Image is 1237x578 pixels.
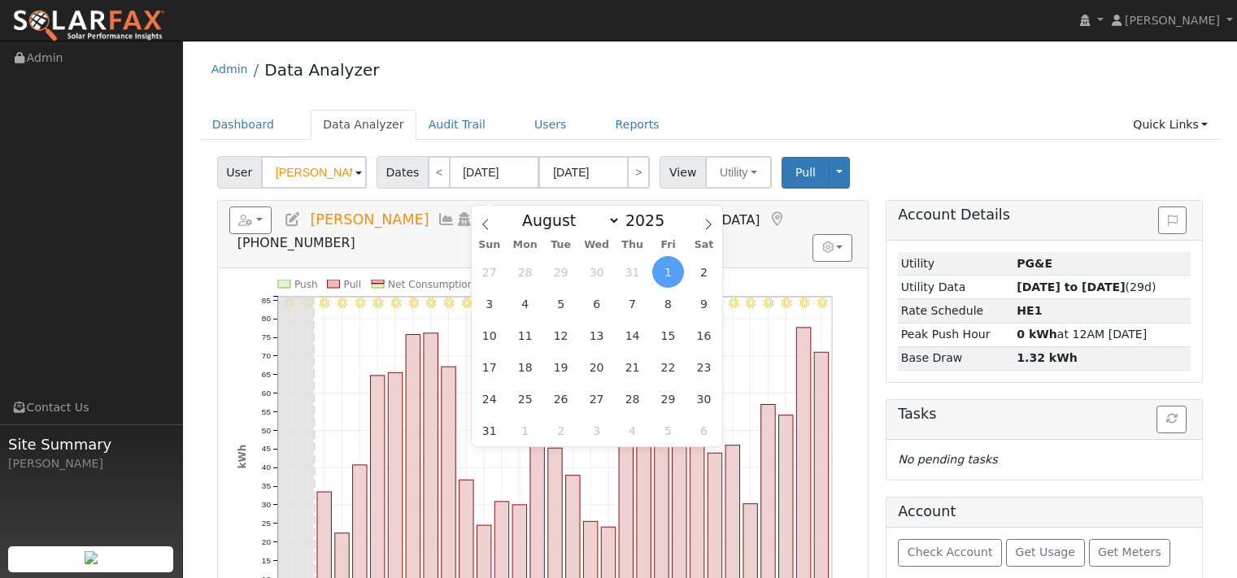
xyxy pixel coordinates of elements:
[262,295,272,304] text: 85
[1089,539,1171,567] button: Get Meters
[652,415,684,446] span: September 5, 2025
[12,9,165,43] img: SolarFax
[729,298,738,307] i: 8/26 - Clear
[898,206,1191,224] h5: Account Details
[581,383,612,415] span: August 27, 2025
[616,256,648,288] span: July 31, 2025
[8,433,174,455] span: Site Summary
[898,299,1013,323] td: Rate Schedule
[898,276,1013,299] td: Utility Data
[1016,545,1075,558] span: Get Usage
[688,256,720,288] span: August 2, 2025
[262,407,272,416] text: 55
[509,319,541,351] span: August 11, 2025
[85,551,98,564] img: retrieve
[237,235,355,250] span: [PHONE_NUMBER]
[355,298,365,307] i: 8/05 - Clear
[799,298,809,307] i: 8/30 - Clear
[616,415,648,446] span: September 4, 2025
[616,288,648,319] span: August 7, 2025
[1017,257,1052,270] strong: ID: 17244732, authorized: 09/02/25
[616,319,648,351] span: August 14, 2025
[262,519,272,528] text: 25
[817,298,827,307] i: 8/31 - Clear
[428,156,451,189] a: <
[1121,110,1220,140] a: Quick Links
[438,211,455,228] a: Multi-Series Graph
[545,415,577,446] span: September 2, 2025
[262,537,272,546] text: 20
[581,319,612,351] span: August 13, 2025
[1125,14,1220,27] span: [PERSON_NAME]
[1017,280,1125,293] strong: [DATE] to [DATE]
[509,383,541,415] span: August 25, 2025
[1017,351,1078,364] strong: 1.32 kWh
[581,351,612,383] span: August 20, 2025
[581,256,612,288] span: July 30, 2025
[473,351,505,383] span: August 17, 2025
[688,351,720,383] span: August 23, 2025
[261,156,367,189] input: Select a User
[262,426,272,435] text: 50
[688,319,720,351] span: August 16, 2025
[262,389,272,398] text: 60
[211,63,248,76] a: Admin
[603,110,672,140] a: Reports
[1006,539,1085,567] button: Get Usage
[262,351,272,360] text: 70
[473,319,505,351] span: August 10, 2025
[660,156,706,189] span: View
[311,110,416,140] a: Data Analyzer
[579,240,615,250] span: Wed
[473,256,505,288] span: July 27, 2025
[310,211,429,228] span: [PERSON_NAME]
[472,240,507,250] span: Sun
[237,445,248,469] text: kWh
[652,351,684,383] span: August 22, 2025
[795,166,816,179] span: Pull
[746,298,756,307] i: 8/27 - Clear
[782,157,830,189] button: Pull
[768,211,786,228] a: Map
[686,240,722,250] span: Sat
[426,298,436,307] i: 8/09 - Clear
[1017,328,1057,341] strong: 0 kWh
[509,256,541,288] span: July 28, 2025
[898,539,1002,567] button: Check Account
[898,503,956,519] h5: Account
[264,60,379,80] a: Data Analyzer
[455,211,473,228] a: Login As (last Never)
[621,211,679,229] input: Year
[764,298,773,307] i: 8/28 - Clear
[217,156,262,189] span: User
[652,383,684,415] span: August 29, 2025
[284,211,302,228] a: Edit User (36579)
[688,383,720,415] span: August 30, 2025
[507,240,543,250] span: Mon
[8,455,174,472] div: [PERSON_NAME]
[416,110,498,140] a: Audit Trail
[388,279,530,290] text: Net Consumption 1,436 kWh
[581,288,612,319] span: August 6, 2025
[1017,280,1156,293] span: (29d)
[262,444,272,453] text: 45
[545,383,577,415] span: August 26, 2025
[898,323,1013,346] td: Peak Push Hour
[509,288,541,319] span: August 4, 2025
[262,370,272,379] text: 65
[898,453,997,466] i: No pending tasks
[473,288,505,319] span: August 3, 2025
[651,240,686,250] span: Fri
[898,406,1191,423] h5: Tasks
[545,319,577,351] span: August 12, 2025
[320,298,329,307] i: 8/03 - Clear
[545,288,577,319] span: August 5, 2025
[616,383,648,415] span: August 28, 2025
[514,211,621,230] select: Month
[1014,323,1191,346] td: at 12AM [DATE]
[898,346,1013,370] td: Base Draw
[581,415,612,446] span: September 3, 2025
[391,298,401,307] i: 8/07 - Clear
[373,298,383,307] i: 8/06 - Clear
[1156,406,1187,433] button: Refresh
